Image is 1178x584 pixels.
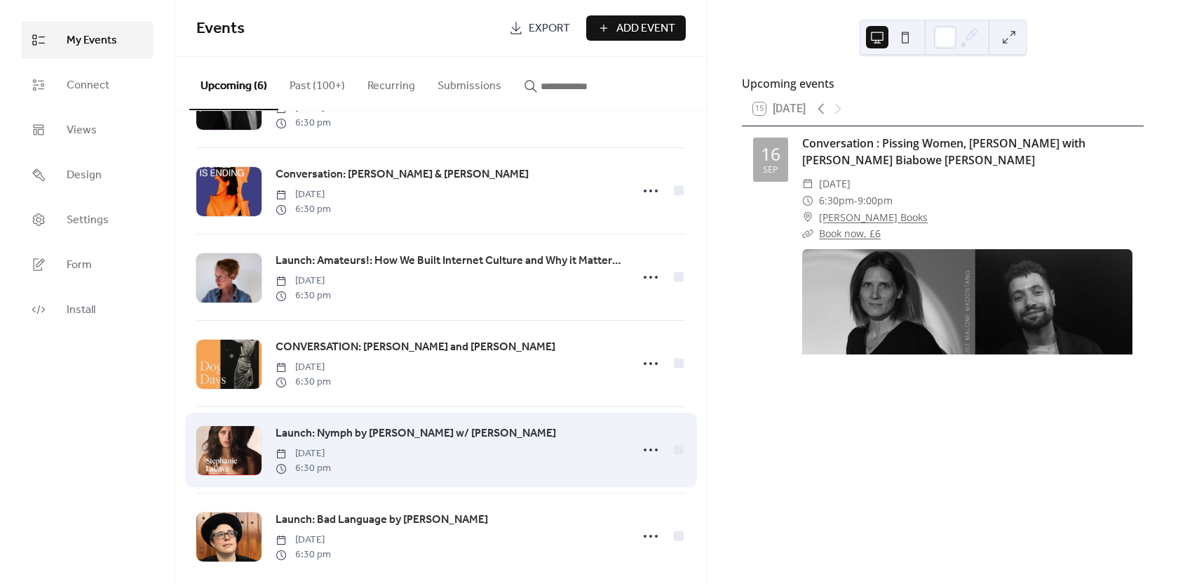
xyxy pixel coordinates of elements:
[276,425,556,442] span: Launch: Nymph by [PERSON_NAME] w/ [PERSON_NAME]
[742,75,1144,92] div: Upcoming events
[21,66,154,104] a: Connect
[276,360,331,375] span: [DATE]
[67,32,117,49] span: My Events
[819,227,881,240] a: Book now, £6
[278,57,356,109] button: Past (100+)
[499,15,581,41] a: Export
[196,13,245,44] span: Events
[189,57,278,110] button: Upcoming (6)
[276,166,529,183] span: Conversation: [PERSON_NAME] & [PERSON_NAME]
[276,511,488,529] a: Launch: Bad Language by [PERSON_NAME]
[21,21,154,59] a: My Events
[276,187,331,202] span: [DATE]
[761,145,780,163] div: 16
[67,212,109,229] span: Settings
[586,15,686,41] button: Add Event
[819,192,854,209] span: 6:30pm
[802,135,1085,168] a: Conversation : Pissing Women, [PERSON_NAME] with [PERSON_NAME] Biabowe [PERSON_NAME]
[276,425,556,443] a: Launch: Nymph by [PERSON_NAME] w/ [PERSON_NAME]
[21,201,154,239] a: Settings
[276,461,331,476] span: 6:30 pm
[276,375,331,390] span: 6:30 pm
[276,166,529,184] a: Conversation: [PERSON_NAME] & [PERSON_NAME]
[67,302,95,319] span: Install
[356,57,426,109] button: Recurring
[276,252,623,270] a: Launch: Amateurs!: How We Built Internet Culture and Why it Matters by [PERSON_NAME] w/ [PERSON_N...
[276,288,331,303] span: 6:30 pm
[67,122,97,139] span: Views
[858,192,893,209] span: 9:00pm
[276,253,623,270] span: Launch: Amateurs!: How We Built Internet Culture and Why it Matters by [PERSON_NAME] w/ [PERSON_N...
[763,166,778,175] div: Sep
[67,167,102,184] span: Design
[276,446,331,461] span: [DATE]
[802,225,813,242] div: ​
[276,338,555,357] a: CONVERSATION: [PERSON_NAME] and [PERSON_NAME]
[276,547,331,562] span: 6:30 pm
[21,156,154,194] a: Design
[67,257,92,274] span: Form
[802,175,813,192] div: ​
[802,192,813,209] div: ​
[426,57,513,109] button: Submissions
[21,246,154,284] a: Form
[276,533,331,547] span: [DATE]
[819,175,851,192] span: [DATE]
[21,111,154,149] a: Views
[276,339,555,356] span: CONVERSATION: [PERSON_NAME] and [PERSON_NAME]
[854,192,858,209] span: -
[802,209,813,226] div: ​
[616,20,675,37] span: Add Event
[276,202,331,217] span: 6:30 pm
[276,512,488,529] span: Launch: Bad Language by [PERSON_NAME]
[276,274,331,288] span: [DATE]
[819,209,928,226] a: [PERSON_NAME] Books
[67,77,109,94] span: Connect
[21,291,154,328] a: Install
[276,116,331,131] span: 6:30 pm
[529,20,570,37] span: Export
